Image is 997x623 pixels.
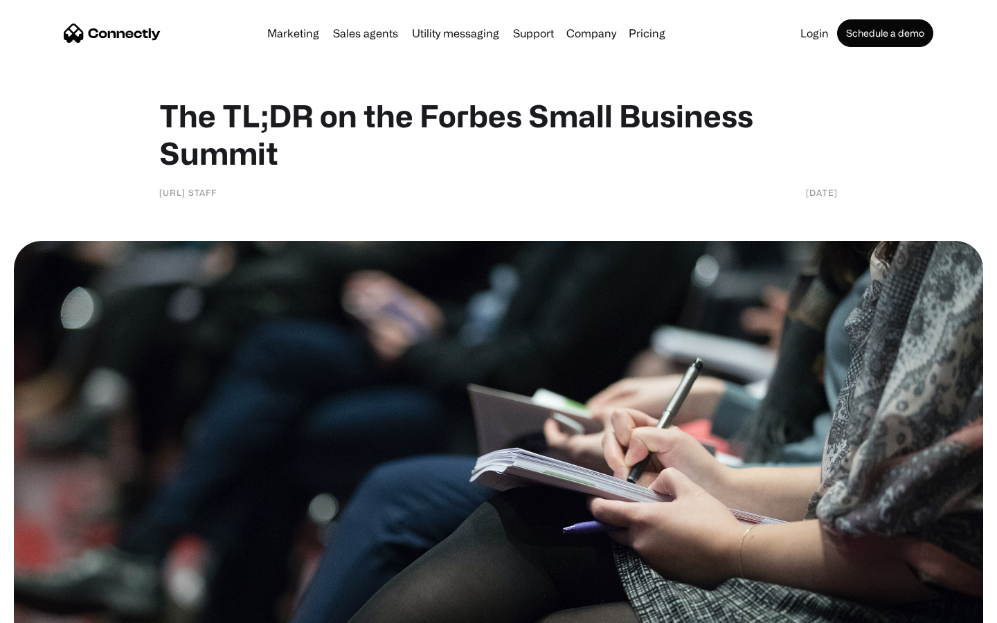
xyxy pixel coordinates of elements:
[508,28,559,39] a: Support
[262,28,325,39] a: Marketing
[159,97,838,172] h1: The TL;DR on the Forbes Small Business Summit
[406,28,505,39] a: Utility messaging
[14,599,83,618] aside: Language selected: English
[806,186,838,199] div: [DATE]
[837,19,933,47] a: Schedule a demo
[159,186,217,199] div: [URL] Staff
[327,28,404,39] a: Sales agents
[28,599,83,618] ul: Language list
[566,24,616,43] div: Company
[623,28,671,39] a: Pricing
[795,28,834,39] a: Login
